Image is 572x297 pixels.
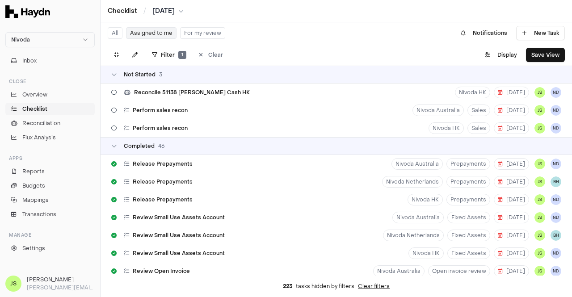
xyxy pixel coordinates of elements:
[494,158,529,170] button: [DATE]
[428,265,490,277] button: Open invoice review
[5,131,95,144] a: Flux Analysis
[526,48,565,62] button: Save View
[161,51,175,59] span: Filter
[5,194,95,206] a: Mappings
[534,266,545,276] button: JS
[133,125,188,132] span: Perform sales recon
[142,6,148,15] span: /
[534,194,545,205] button: JS
[534,212,545,223] button: JS
[408,247,444,259] button: Nivoda HK
[551,266,561,276] button: ND
[358,283,390,290] button: Clear filters
[479,48,522,62] button: Display
[5,242,95,255] a: Settings
[22,182,45,190] span: Budgets
[133,107,188,114] span: Perform sales recon
[446,158,490,170] button: Prepayments
[391,158,443,170] button: Nivoda Australia
[392,212,444,223] button: Nivoda Australia
[133,160,193,167] span: Release Prepayments
[382,176,443,188] button: Nivoda Netherlands
[5,74,95,88] div: Close
[498,196,525,203] span: [DATE]
[373,265,425,277] button: Nivoda Australia
[124,71,156,78] span: Not Started
[467,105,490,116] button: Sales
[147,48,192,62] button: Filter1
[534,248,545,259] button: JS
[551,105,561,116] button: ND
[534,176,545,187] button: JS
[498,232,525,239] span: [DATE]
[5,276,21,292] span: JS
[133,196,193,203] span: Release Prepayments
[408,194,443,205] button: Nivoda HK
[551,176,561,187] span: BH
[498,268,525,275] span: [DATE]
[551,230,561,241] button: BH
[534,123,545,134] button: JS
[383,230,444,241] button: Nivoda Netherlands
[5,117,95,130] a: Reconciliation
[551,87,561,98] button: ND
[22,210,56,218] span: Transactions
[551,248,561,259] button: ND
[494,265,529,277] button: [DATE]
[108,7,184,16] nav: breadcrumb
[429,122,464,134] button: Nivoda HK
[108,7,137,16] a: Checklist
[551,212,561,223] button: ND
[193,48,228,62] button: Clear
[22,57,37,65] span: Inbox
[5,32,95,47] button: Nivoda
[498,178,525,185] span: [DATE]
[551,194,561,205] button: ND
[283,283,292,290] span: 223
[551,123,561,134] button: ND
[159,71,162,78] span: 3
[494,212,529,223] button: [DATE]
[152,7,175,16] span: [DATE]
[178,51,186,59] span: 1
[534,159,545,169] button: JS
[134,89,250,96] span: Reconcile 51138 [PERSON_NAME] Cash HK
[447,212,490,223] button: Fixed Assets
[5,103,95,115] a: Checklist
[498,160,525,167] span: [DATE]
[447,247,490,259] button: Fixed Assets
[494,247,529,259] button: [DATE]
[180,27,225,39] button: For my review
[534,87,545,98] button: JS
[22,105,47,113] span: Checklist
[22,119,60,127] span: Reconciliation
[133,268,190,275] span: Review Open Invoice
[455,26,513,40] button: Notifications
[108,27,122,39] button: All
[494,105,529,116] button: [DATE]
[133,178,193,185] span: Release Prepayments
[27,284,95,292] p: [PERSON_NAME][EMAIL_ADDRESS][DOMAIN_NAME]
[534,105,545,116] button: JS
[516,26,565,40] button: New Task
[124,142,155,150] span: Completed
[447,230,490,241] button: Fixed Assets
[551,159,561,169] button: ND
[133,250,225,257] span: Review Small Use Assets Account
[534,230,545,241] span: JS
[5,165,95,178] a: Reports
[5,5,50,18] img: Haydn Logo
